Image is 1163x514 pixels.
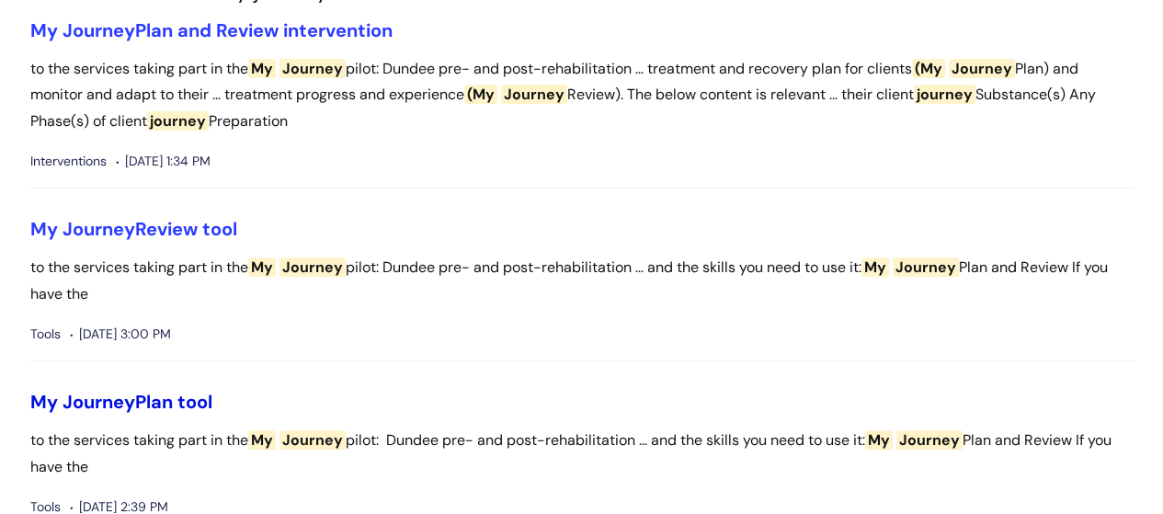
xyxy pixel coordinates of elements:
span: My [865,430,893,450]
span: My [30,217,58,241]
span: Journey [896,430,963,450]
span: Journey [63,390,135,414]
span: Journey [279,59,346,78]
span: Journey [949,59,1015,78]
span: [DATE] 1:34 PM [116,150,211,173]
p: to the services taking part in the pilot: Dundee pre- and post-rehabilitation ... and the skills ... [30,428,1134,481]
span: My [248,59,276,78]
a: My JourneyReview tool [30,217,237,241]
span: My [248,257,276,277]
span: Journey [63,18,135,42]
span: Journey [279,257,346,277]
span: Interventions [30,150,107,173]
span: [DATE] 3:00 PM [70,323,171,346]
span: journey [147,111,209,131]
span: Journey [279,430,346,450]
span: My [861,257,889,277]
a: My JourneyPlan tool [30,390,212,414]
span: Journey [501,85,567,104]
span: Journey [893,257,959,277]
span: (My [464,85,497,104]
p: to the services taking part in the pilot: Dundee pre- and post-rehabilitation ... treatment and r... [30,56,1134,135]
p: to the services taking part in the pilot: Dundee pre- and post-rehabilitation ... and the skills ... [30,255,1134,308]
span: My [248,430,276,450]
span: My [30,18,58,42]
span: My [30,390,58,414]
span: Tools [30,323,61,346]
span: Journey [63,217,135,241]
a: My JourneyPlan and Review intervention [30,18,393,42]
span: (My [912,59,945,78]
span: journey [914,85,975,104]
